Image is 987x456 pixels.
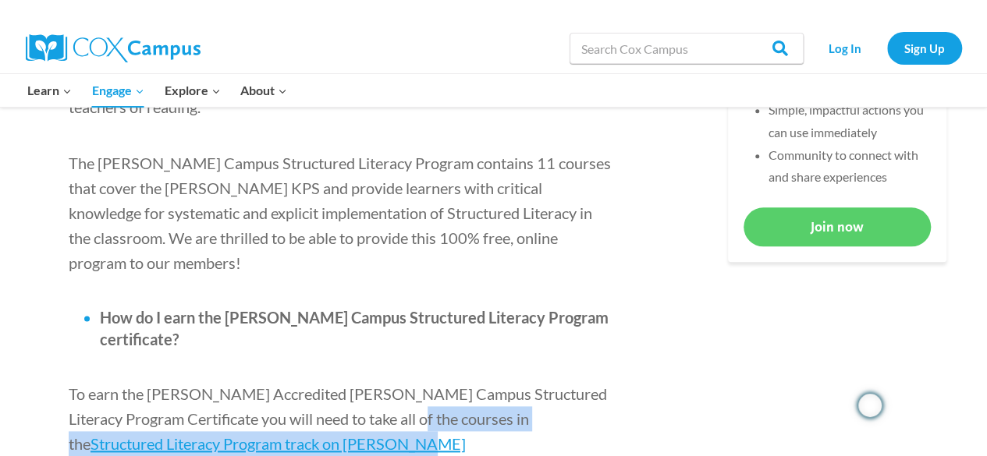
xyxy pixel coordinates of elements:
[744,207,931,246] a: Join now
[811,32,879,64] a: Log In
[100,308,609,348] span: How do I earn the [PERSON_NAME] Campus Structured Literacy Program certificate?
[18,74,83,107] button: Child menu of Learn
[230,74,297,107] button: Child menu of About
[811,32,962,64] nav: Secondary Navigation
[154,74,231,107] button: Child menu of Explore
[887,32,962,64] a: Sign Up
[82,74,154,107] button: Child menu of Engage
[18,74,297,107] nav: Primary Navigation
[769,99,931,144] li: Simple, impactful actions you can use immediately
[570,33,804,64] input: Search Cox Campus
[69,384,607,453] span: To earn the [PERSON_NAME] Accredited [PERSON_NAME] Campus Structured Literacy Program Certificate...
[769,144,931,189] li: Community to connect with and share experiences
[26,34,201,62] img: Cox Campus
[69,154,611,272] span: The [PERSON_NAME] Campus Structured Literacy Program contains 11 courses that cover the [PERSON_N...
